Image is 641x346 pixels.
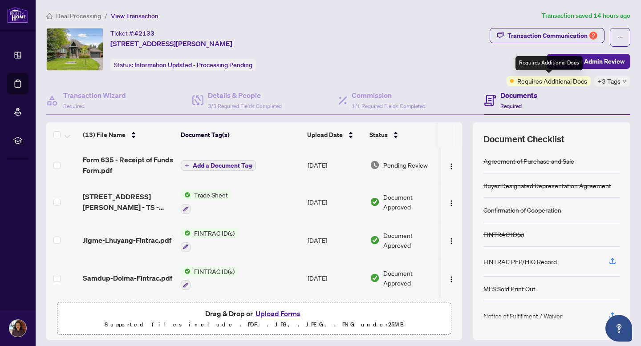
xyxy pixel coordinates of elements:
span: ellipsis [617,34,623,40]
img: Document Status [370,160,380,170]
div: Confirmation of Cooperation [483,205,561,215]
button: Open asap [605,315,632,342]
div: FINTRAC PEP/HIO Record [483,257,557,266]
button: Upload Forms [253,308,303,319]
img: Logo [448,163,455,170]
span: Document Approved [383,268,438,288]
span: Document Approved [383,230,438,250]
article: Transaction saved 14 hours ago [542,11,630,21]
span: down [622,79,627,84]
span: FINTRAC ID(s) [191,266,238,276]
span: Jigme-Lhuyang-Fintrac.pdf [83,235,171,245]
th: (13) File Name [79,122,177,147]
h4: Transaction Wizard [63,90,126,101]
div: MLS Sold Print Out [483,284,536,294]
td: [DATE] [304,147,366,183]
th: Upload Date [304,122,366,147]
button: Logo [444,271,458,285]
button: Status IconFINTRAC ID(s) [181,228,238,252]
img: Document Status [370,197,380,207]
div: Status: [110,59,256,71]
span: Information Updated - Processing Pending [134,61,252,69]
span: Requires Additional Docs [517,76,587,86]
div: Ticket #: [110,28,154,38]
td: [DATE] [304,221,366,259]
img: Logo [448,237,455,245]
img: Status Icon [181,190,191,200]
span: Document Checklist [483,133,564,145]
button: Update for Admin Review [547,54,630,69]
img: Logo [448,276,455,283]
img: Document Status [370,235,380,245]
div: Agreement of Purchase and Sale [483,156,574,166]
th: Document Tag(s) [177,122,304,147]
button: Status IconFINTRAC ID(s) [181,266,238,290]
h4: Commission [352,90,426,101]
span: [STREET_ADDRESS][PERSON_NAME] [110,38,232,49]
button: Add a Document Tag [181,160,256,171]
span: Deal Processing [56,12,101,20]
span: Update for Admin Review [552,54,625,68]
td: [DATE] [304,297,366,335]
button: Logo [444,233,458,247]
span: Form 635 - Receipt of Funds Form.pdf [83,154,174,176]
img: Status Icon [181,228,191,238]
span: 3/3 Required Fields Completed [208,103,282,109]
span: Samdup-Dolma-Fintrac.pdf [83,273,172,283]
span: 42133 [134,29,154,37]
button: Logo [444,195,458,209]
span: View Transaction [111,12,158,20]
button: Status IconTrade Sheet [181,190,231,214]
span: FINTRAC ID(s) [191,228,238,238]
th: Status [366,122,442,147]
img: Status Icon [181,266,191,276]
span: Required [63,103,85,109]
h4: Documents [500,90,537,101]
img: IMG-W12026412_1.jpg [47,28,103,70]
div: Buyer Designated Representation Agreement [483,181,611,190]
button: Logo [444,158,458,172]
img: Logo [448,200,455,207]
span: Document Approved [383,192,438,212]
li: / [105,11,107,21]
td: [DATE] [304,259,366,298]
span: Pending Review [383,160,428,170]
span: 1/1 Required Fields Completed [352,103,426,109]
span: Upload Date [307,130,343,140]
td: [DATE] [304,183,366,221]
span: Trade Sheet [191,190,231,200]
span: plus [185,163,189,168]
p: Supported files include .PDF, .JPG, .JPEG, .PNG under 25 MB [63,319,446,330]
span: +3 Tags [598,76,621,86]
div: 2 [589,32,597,40]
span: [STREET_ADDRESS][PERSON_NAME] - TS - Agent to Review 1.pdf [83,191,174,213]
div: FINTRAC ID(s) [483,229,524,239]
div: Notice of Fulfillment / Waiver [483,311,562,321]
span: Status [369,130,388,140]
div: Requires Additional Docs [515,56,583,70]
span: (13) File Name [83,130,126,140]
span: Drag & Drop or [205,308,303,319]
span: home [46,13,53,19]
h4: Details & People [208,90,282,101]
button: Transaction Communication2 [490,28,604,43]
img: Document Status [370,273,380,283]
div: Transaction Communication [507,28,597,43]
img: Profile Icon [9,320,26,337]
span: Required [500,103,522,109]
span: Add a Document Tag [193,162,252,169]
span: Drag & Drop orUpload FormsSupported files include .PDF, .JPG, .JPEG, .PNG under25MB [57,302,451,335]
img: logo [7,7,28,23]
